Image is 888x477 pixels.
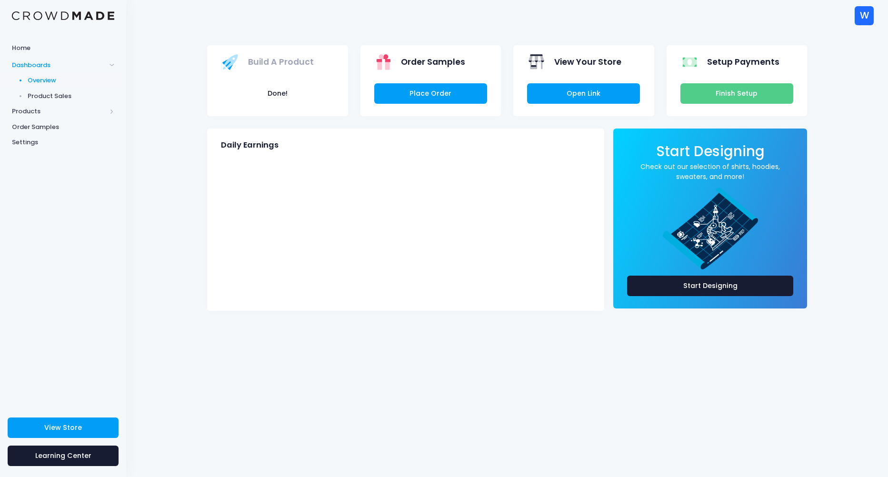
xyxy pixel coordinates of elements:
span: View Your Store [554,56,621,68]
span: Products [12,107,106,116]
span: Order Samples [401,56,465,68]
a: Finish Setup [680,83,793,104]
a: Place Order [374,83,487,104]
a: View Store [8,417,119,438]
span: Setup Payments [707,56,779,68]
span: Product Sales [28,91,115,101]
span: Learning Center [35,451,91,460]
a: Open Link [527,83,640,104]
span: Home [12,43,114,53]
a: Check out our selection of shirts, hoodies, sweaters, and more! [627,162,793,182]
span: Settings [12,138,114,147]
a: Start Designing [656,149,765,159]
span: Build A Product [248,56,314,68]
span: Overview [28,76,115,85]
button: Done! [221,83,334,104]
span: Order Samples [12,122,114,132]
img: Logo [12,11,114,20]
a: Learning Center [8,446,119,466]
a: Start Designing [627,276,793,296]
div: W [855,6,874,25]
span: View Store [44,423,82,432]
span: Dashboards [12,60,106,70]
span: Daily Earnings [221,140,279,150]
span: Start Designing [656,141,765,161]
